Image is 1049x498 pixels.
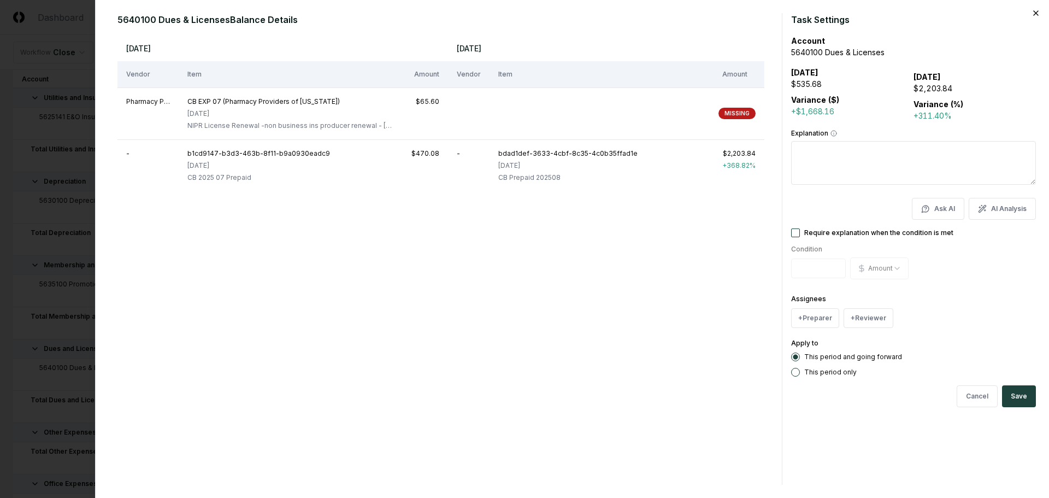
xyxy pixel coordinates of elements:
[804,230,953,236] label: Require explanation when the condition is met
[791,36,825,45] b: Account
[457,149,481,159] div: -
[722,149,756,159] div: $2,203.84
[187,173,330,183] div: CB 2025 07 Prepaid
[804,354,902,360] label: This period and going forward
[791,95,839,104] b: Variance ($)
[187,149,330,159] div: b1cd9147-b3d3-463b-8f11-b9a0930eadc9
[411,97,439,107] div: $65.60
[126,149,170,159] div: -
[498,161,638,171] div: [DATE]
[498,173,638,183] div: CB Prepaid 202508
[117,35,448,61] th: [DATE]
[187,97,394,107] div: CB EXP 07 (Pharmacy Providers of Oklahoma)
[117,13,773,26] h2: 5640100 Dues & Licenses Balance Details
[791,68,818,77] b: [DATE]
[830,130,837,137] button: Explanation
[969,198,1036,220] button: AI Analysis
[722,161,756,169] span: + 368.82 %
[791,130,1036,137] label: Explanation
[117,61,179,87] th: Vendor
[490,61,714,87] th: Item
[791,308,839,328] button: +Preparer
[179,61,403,87] th: Item
[791,13,1036,26] h2: Task Settings
[914,110,1036,121] div: +311.40%
[126,97,170,107] div: Pharmacy Providers of Oklahoma
[791,295,826,303] label: Assignees
[912,198,964,220] button: Ask AI
[403,61,448,87] th: Amount
[791,339,818,347] label: Apply to
[187,161,330,171] div: [DATE]
[187,109,394,119] div: [DATE]
[957,385,998,407] button: Cancel
[804,369,857,376] label: This period only
[187,121,394,131] div: NIPR License Renewal -non business ins producer renewal - Meghan Burk health insurance license
[791,78,914,90] div: $535.68
[791,106,914,117] div: +$1,668.16
[498,149,638,159] div: bdad1def-3633-4cbf-8c35-4c0b35ffad1e
[714,61,764,87] th: Amount
[448,61,490,87] th: Vendor
[844,308,893,328] button: +Reviewer
[914,99,963,109] b: Variance (%)
[914,72,941,81] b: [DATE]
[791,46,1036,58] div: 5640100 Dues & Licenses
[448,35,764,61] th: [DATE]
[718,108,756,119] div: MISSING
[1002,385,1036,407] button: Save
[914,83,1036,94] div: $2,203.84
[411,149,439,159] div: $470.08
